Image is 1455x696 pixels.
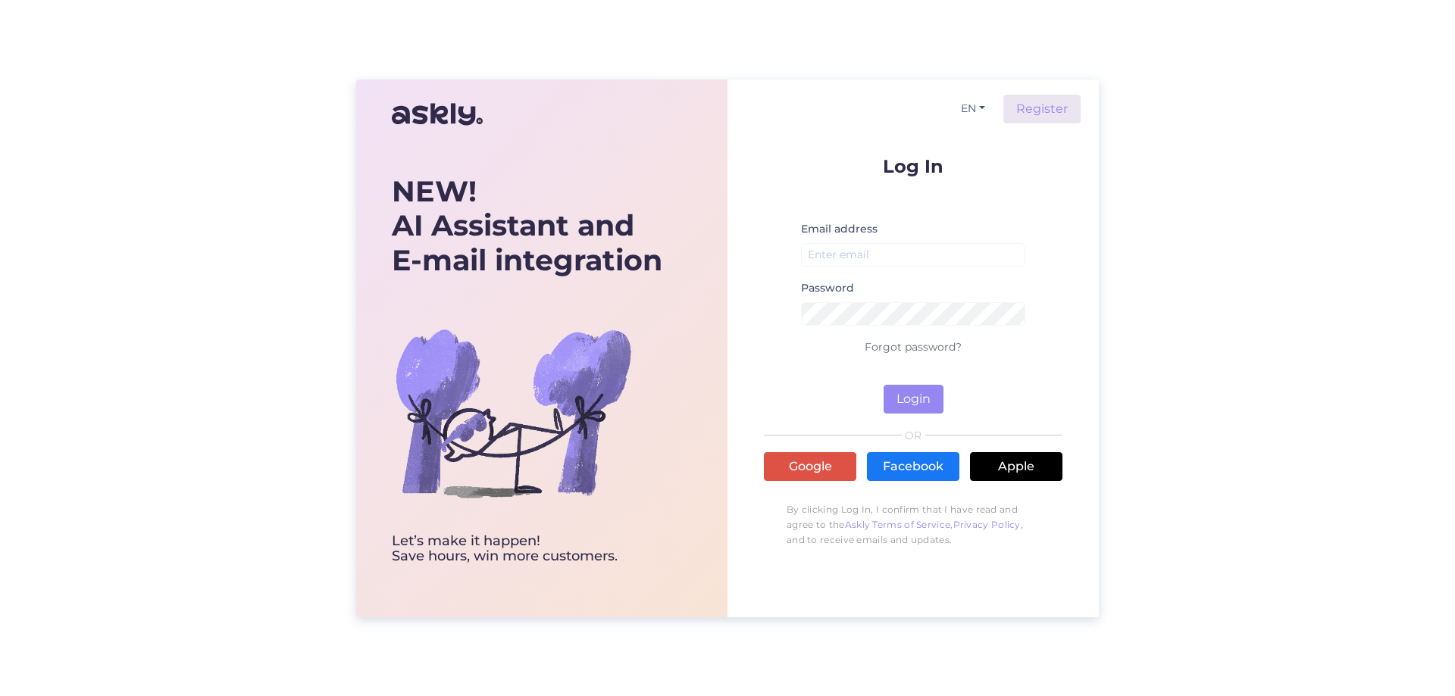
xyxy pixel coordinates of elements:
[903,430,925,441] span: OR
[884,385,943,414] button: Login
[845,519,951,530] a: Askly Terms of Service
[764,452,856,481] a: Google
[392,292,634,534] img: bg-askly
[801,221,878,237] label: Email address
[801,280,854,296] label: Password
[764,495,1062,555] p: By clicking Log In, I confirm that I have read and agree to the , , and to receive emails and upd...
[801,243,1025,267] input: Enter email
[970,452,1062,481] a: Apple
[1003,95,1081,123] a: Register
[865,340,962,354] a: Forgot password?
[955,98,991,120] button: EN
[867,452,959,481] a: Facebook
[953,519,1021,530] a: Privacy Policy
[392,173,477,209] b: NEW!
[764,157,1062,176] p: Log In
[392,174,662,278] div: AI Assistant and E-mail integration
[392,534,662,564] div: Let’s make it happen! Save hours, win more customers.
[392,96,483,133] img: Askly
